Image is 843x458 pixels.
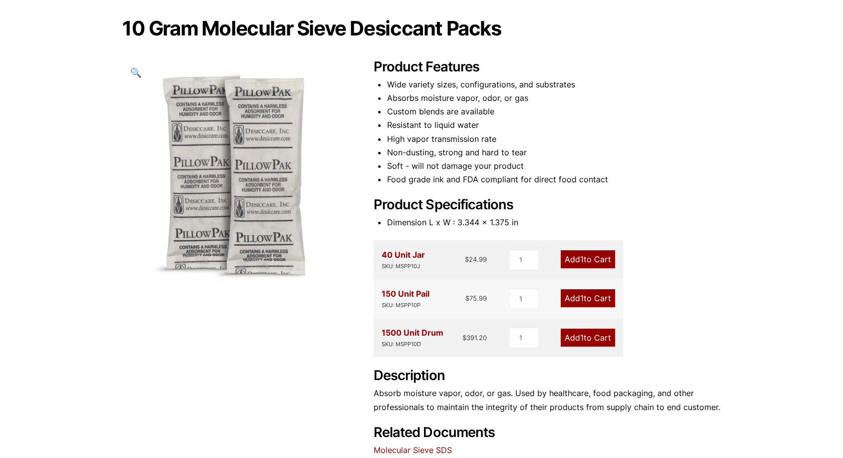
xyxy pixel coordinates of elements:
[465,294,469,302] span: $
[387,132,721,146] li: High vapor transmission rate
[374,445,452,455] a: Molecular Sieve SDS
[374,59,721,75] h2: Product Features
[462,334,466,342] span: $
[561,250,615,268] a: Add1to Cart
[382,248,425,271] div: 40 Unit Jar
[465,294,487,302] bdi: 75.99
[580,254,584,264] span: 1
[382,287,429,310] div: 150 Unit Pail
[462,334,487,342] bdi: 391.20
[387,78,721,91] li: Wide variety sizes, configurations, and substrates
[387,173,721,186] li: Food grade ink and FDA compliant for direct food contact
[374,387,721,414] p: Absorb moisture vapor, odor, or gas. Used by healthcare, food packaging, and other professionals ...
[374,197,721,213] h2: Product Specifications
[465,255,487,263] bdi: 24.99
[387,91,721,105] li: Absorbs moisture vapor, odor, or gas
[122,18,721,39] h1: 10 Gram Molecular Sieve Desiccant Packs
[122,59,150,86] a: View full-screen image gallery
[130,67,142,78] span: 🔍
[382,340,443,349] div: SKU: MSPP10D
[465,255,469,263] span: $
[382,326,443,349] div: 1500 Unit Drum
[387,216,721,229] li: Dimension L x W : 3.344 x 1.375 in
[374,368,721,384] h2: Description
[561,329,615,347] a: Add1to Cart
[580,333,584,343] span: 1
[561,289,615,307] a: Add1to Cart
[387,159,721,173] li: Soft - will not damage your product
[382,301,429,310] div: SKU: MSPP10P
[580,293,584,303] span: 1
[382,262,425,271] div: SKU: MSPP10J
[387,118,721,132] li: Resistant to liquid water
[387,146,721,159] li: Non-dusting, strong and hard to tear
[387,105,721,118] li: Custom blends are available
